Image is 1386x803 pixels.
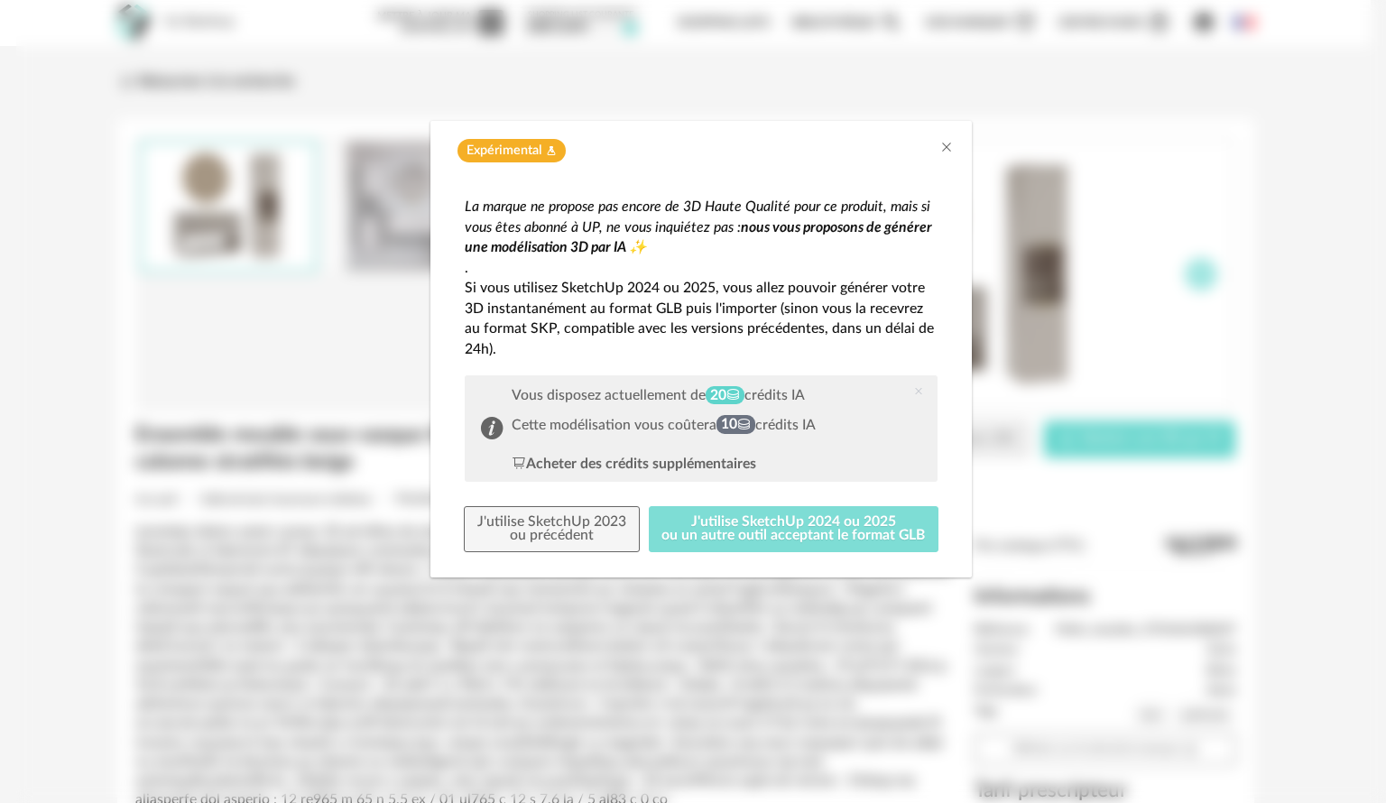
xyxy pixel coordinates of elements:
div: dialog [430,121,972,578]
p: . [465,258,938,279]
em: La marque ne propose pas encore de 3D Haute Qualité pour ce produit, mais si vous êtes abonné à U... [465,199,930,235]
span: Flask icon [546,143,557,160]
span: 10 [716,415,755,434]
button: J'utilise SketchUp 2024 ou 2025ou un autre outil acceptant le format GLB [649,506,939,553]
div: Vous disposez actuellement de crédits IA [512,387,816,404]
span: Expérimental [467,143,541,160]
button: J'utilise SketchUp 2023ou précédent [464,506,640,553]
div: Cette modélisation vous coûtera crédits IA [512,417,816,434]
p: Si vous utilisez SketchUp 2024 ou 2025, vous allez pouvoir générer votre 3D instantanément au for... [465,278,938,359]
span: 20 [706,386,744,405]
button: Close [939,139,954,158]
div: Acheter des crédits supplémentaires [512,454,756,475]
